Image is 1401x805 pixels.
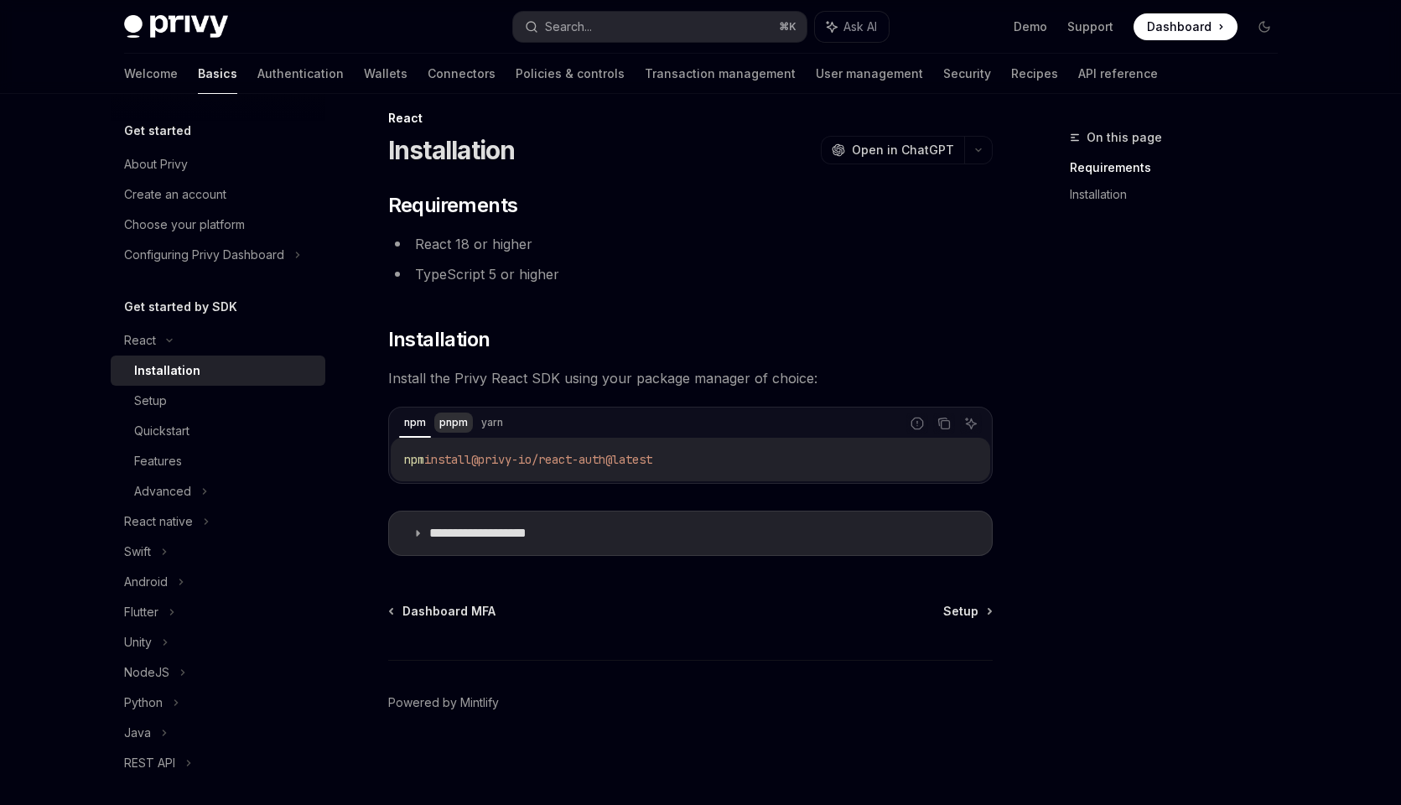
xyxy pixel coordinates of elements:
[124,662,169,683] div: NodeJS
[134,481,191,501] div: Advanced
[124,184,226,205] div: Create an account
[388,366,993,390] span: Install the Privy React SDK using your package manager of choice:
[111,210,325,240] a: Choose your platform
[124,297,237,317] h5: Get started by SDK
[906,413,928,434] button: Report incorrect code
[545,17,592,37] div: Search...
[124,632,152,652] div: Unity
[111,446,325,476] a: Features
[1087,127,1162,148] span: On this page
[134,391,167,411] div: Setup
[1014,18,1047,35] a: Demo
[645,54,796,94] a: Transaction management
[404,452,424,467] span: npm
[134,361,200,381] div: Installation
[1070,154,1291,181] a: Requirements
[516,54,625,94] a: Policies & controls
[402,603,496,620] span: Dashboard MFA
[960,413,982,434] button: Ask AI
[513,12,807,42] button: Search...⌘K
[124,15,228,39] img: dark logo
[1067,18,1113,35] a: Support
[124,753,175,773] div: REST API
[124,602,158,622] div: Flutter
[124,215,245,235] div: Choose your platform
[933,413,955,434] button: Copy the contents from the code block
[943,603,991,620] a: Setup
[471,452,652,467] span: @privy-io/react-auth@latest
[124,154,188,174] div: About Privy
[816,54,923,94] a: User management
[364,54,407,94] a: Wallets
[1070,181,1291,208] a: Installation
[424,452,471,467] span: install
[943,54,991,94] a: Security
[388,694,499,711] a: Powered by Mintlify
[124,121,191,141] h5: Get started
[1147,18,1212,35] span: Dashboard
[134,421,189,441] div: Quickstart
[388,135,516,165] h1: Installation
[111,416,325,446] a: Quickstart
[124,693,163,713] div: Python
[843,18,877,35] span: Ask AI
[111,179,325,210] a: Create an account
[943,603,978,620] span: Setup
[815,12,889,42] button: Ask AI
[124,512,193,532] div: React native
[124,723,151,743] div: Java
[124,54,178,94] a: Welcome
[852,142,954,158] span: Open in ChatGPT
[134,451,182,471] div: Features
[198,54,237,94] a: Basics
[476,413,508,433] div: yarn
[821,136,964,164] button: Open in ChatGPT
[111,386,325,416] a: Setup
[388,326,490,353] span: Installation
[388,232,993,256] li: React 18 or higher
[390,603,496,620] a: Dashboard MFA
[111,356,325,386] a: Installation
[1251,13,1278,40] button: Toggle dark mode
[779,20,796,34] span: ⌘ K
[124,572,168,592] div: Android
[124,330,156,351] div: React
[399,413,431,433] div: npm
[111,149,325,179] a: About Privy
[428,54,496,94] a: Connectors
[1078,54,1158,94] a: API reference
[1011,54,1058,94] a: Recipes
[1134,13,1238,40] a: Dashboard
[124,542,151,562] div: Swift
[434,413,473,433] div: pnpm
[257,54,344,94] a: Authentication
[388,110,993,127] div: React
[388,262,993,286] li: TypeScript 5 or higher
[124,245,284,265] div: Configuring Privy Dashboard
[388,192,518,219] span: Requirements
